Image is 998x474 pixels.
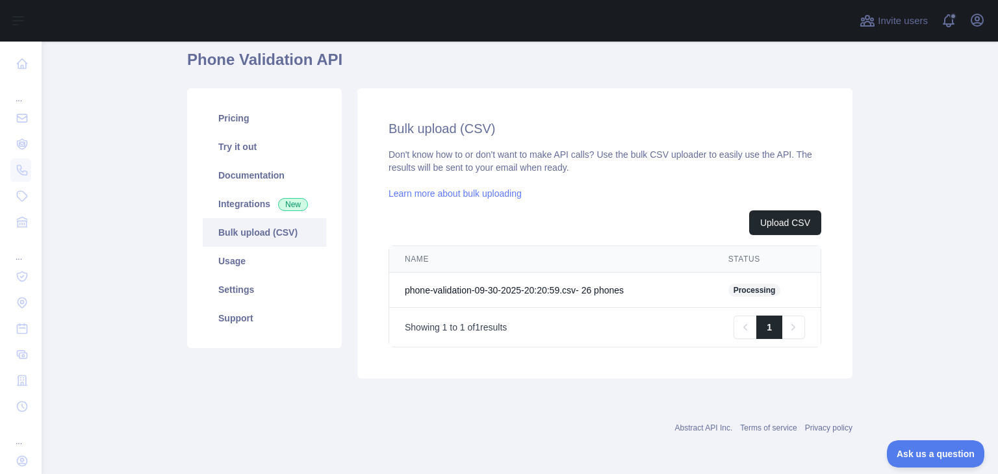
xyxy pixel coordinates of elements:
span: 1 [475,322,480,332]
a: Terms of service [740,423,797,432]
a: Documentation [203,161,326,190]
div: ... [10,236,31,262]
span: Processing [728,284,781,297]
h1: Phone Validation API [187,49,852,81]
a: Usage [203,247,326,275]
th: NAME [389,246,713,273]
h2: Bulk upload (CSV) [389,119,821,138]
span: Invite users [878,14,928,29]
nav: Pagination [734,316,805,339]
div: Don't know how to or don't want to make API calls? Use the bulk CSV uploader to easily use the AP... [389,148,821,347]
a: Learn more about bulk uploading [389,188,522,199]
th: STATUS [713,246,821,273]
button: Upload CSV [749,210,821,235]
div: ... [10,78,31,104]
a: Pricing [203,104,326,132]
a: Support [203,304,326,332]
button: Invite users [857,10,930,31]
a: Bulk upload (CSV) [203,218,326,247]
a: Integrations New [203,190,326,218]
span: 1 [460,322,465,332]
iframe: Toggle Customer Support [887,440,985,468]
a: Privacy policy [805,423,852,432]
span: New [278,198,308,211]
a: Abstract API Inc. [675,423,733,432]
div: ... [10,421,31,447]
a: 1 [756,316,782,339]
a: Settings [203,275,326,304]
span: 1 [442,322,448,332]
a: Try it out [203,132,326,161]
p: Showing to of results [405,321,507,334]
td: phone-validation-09-30-2025-20:20:59.csv - 26 phone s [389,273,713,308]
